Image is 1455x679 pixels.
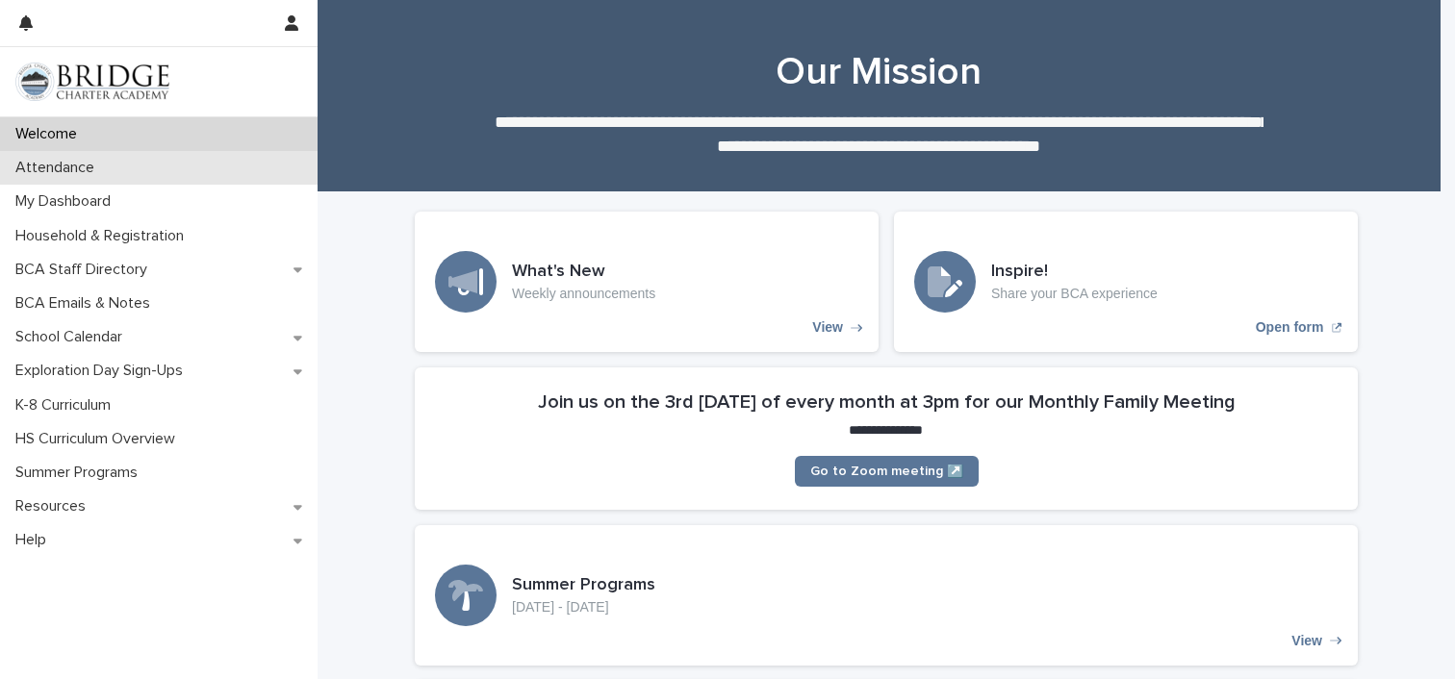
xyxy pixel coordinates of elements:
[8,294,166,313] p: BCA Emails & Notes
[991,286,1158,302] p: Share your BCA experience
[991,262,1158,283] h3: Inspire!
[8,531,62,549] p: Help
[8,362,198,380] p: Exploration Day Sign-Ups
[15,63,169,101] img: V1C1m3IdTEidaUdm9Hs0
[8,125,92,143] p: Welcome
[8,227,199,245] p: Household & Registration
[512,286,655,302] p: Weekly announcements
[812,319,843,336] p: View
[8,192,126,211] p: My Dashboard
[512,575,655,596] h3: Summer Programs
[538,390,1236,414] h2: Join us on the 3rd [DATE] of every month at 3pm for our Monthly Family Meeting
[512,599,655,616] p: [DATE] - [DATE]
[894,212,1358,352] a: Open form
[8,396,126,415] p: K-8 Curriculum
[415,525,1358,666] a: View
[1256,319,1324,336] p: Open form
[795,456,979,487] a: Go to Zoom meeting ↗️
[512,262,655,283] h3: What's New
[8,464,153,482] p: Summer Programs
[8,261,163,279] p: BCA Staff Directory
[810,465,963,478] span: Go to Zoom meeting ↗️
[407,49,1350,95] h1: Our Mission
[415,212,879,352] a: View
[8,497,101,516] p: Resources
[8,430,191,448] p: HS Curriculum Overview
[1291,633,1322,649] p: View
[8,159,110,177] p: Attendance
[8,328,138,346] p: School Calendar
